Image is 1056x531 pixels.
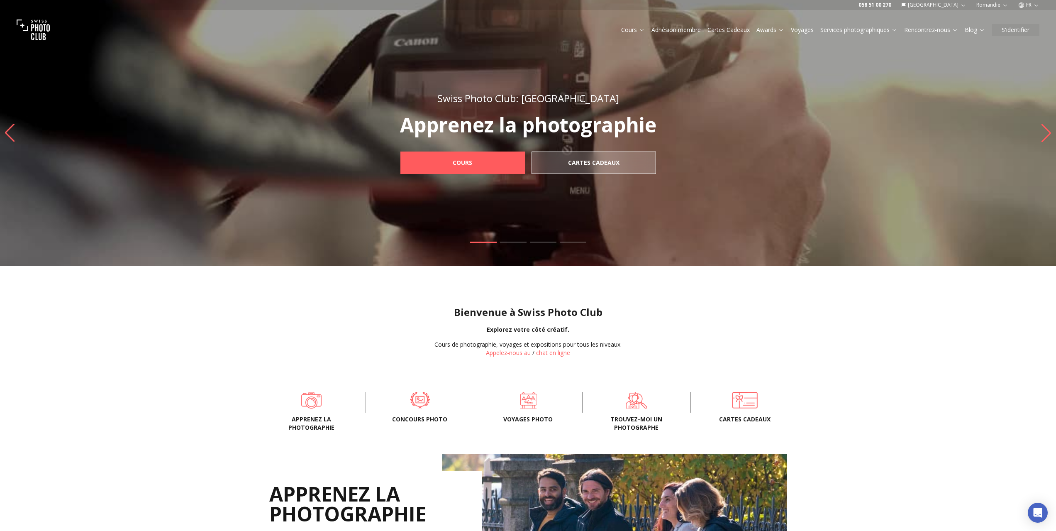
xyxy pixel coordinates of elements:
h1: Bienvenue à Swiss Photo Club [7,306,1049,319]
a: Cartes cadeaux [704,392,785,409]
span: Swiss Photo Club: [GEOGRAPHIC_DATA] [437,91,619,105]
a: Blog [965,26,985,34]
a: Rencontrez-nous [904,26,958,34]
a: Adhésion membre [651,26,701,34]
button: Cours [618,24,648,36]
button: Rencontrez-nous [901,24,961,36]
b: Cartes Cadeaux [568,159,619,167]
span: Concours Photo [379,415,461,423]
a: Apprenez la photographie [271,392,352,409]
span: Apprenez la photographie [271,415,352,432]
div: / [434,340,622,357]
a: Awards [756,26,784,34]
div: Cours de photographie, voyages et expositions pour tous les niveaux. [434,340,622,349]
a: Trouvez-moi un photographe [596,392,677,409]
p: Apprenez la photographie [382,115,674,135]
button: chat en ligne [536,349,570,357]
a: Cours [621,26,645,34]
a: Concours Photo [379,392,461,409]
div: Explorez votre côté créatif. [7,325,1049,334]
a: Voyages [791,26,814,34]
a: 058 51 00 270 [858,2,891,8]
button: Blog [961,24,988,36]
a: Appelez-nous au [486,349,531,357]
b: Cours [453,159,472,167]
span: Voyages photo [488,415,569,423]
button: S'identifier [992,24,1039,36]
a: Cours [400,152,525,174]
a: Cartes Cadeaux [707,26,750,34]
button: Adhésion membre [648,24,704,36]
button: Cartes Cadeaux [704,24,753,36]
img: Swiss photo club [17,13,50,46]
div: Open Intercom Messenger [1028,503,1048,523]
a: Voyages photo [488,392,569,409]
button: Awards [753,24,788,36]
span: Cartes cadeaux [704,415,785,423]
button: Services photographiques [817,24,901,36]
a: Cartes Cadeaux [532,152,656,174]
a: Services photographiques [820,26,897,34]
button: Voyages [788,24,817,36]
span: Trouvez-moi un photographe [596,415,677,432]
